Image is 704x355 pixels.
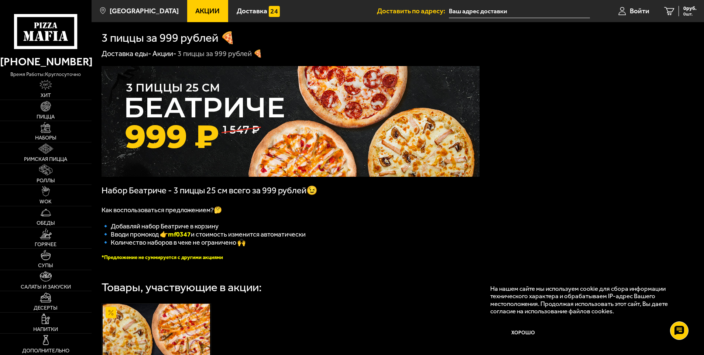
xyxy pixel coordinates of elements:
[102,230,306,238] span: 🔹 Вводи промокод 👉 и стоимость изменится автоматически
[449,4,590,18] input: Ваш адрес доставки
[102,254,223,261] font: *Предложение не суммируется с другими акциями
[377,7,449,14] span: Доставить по адресу:
[490,285,682,315] p: На нашем сайте мы используем cookie для сбора информации технического характера и обрабатываем IP...
[106,307,117,318] img: Акционный
[22,348,69,354] span: Дополнительно
[102,49,151,58] a: Доставка еды-
[178,49,262,59] div: 3 пиццы за 999 рублей 🍕
[102,238,245,247] span: 🔹 Количество наборов в чеке не ограничено 🙌
[24,157,67,162] span: Римская пицца
[40,199,52,204] span: WOK
[102,185,317,196] span: Набор Беатриче - 3 пиццы 25 см всего за 999 рублей😉
[102,282,262,293] div: Товары, участвующие в акции:
[33,327,58,332] span: Напитки
[38,263,53,268] span: Супы
[490,322,556,344] button: Хорошо
[102,222,219,230] span: 🔹 Добавляй набор Беатриче в корзину
[37,221,55,226] span: Обеды
[168,230,191,238] b: mf0347
[152,49,176,58] a: Акции-
[683,6,697,11] span: 0 руб.
[41,93,51,98] span: Хит
[35,135,56,141] span: Наборы
[237,7,267,14] span: Доставка
[35,242,56,247] span: Горячее
[630,7,649,14] span: Войти
[21,285,71,290] span: Салаты и закуски
[37,114,55,120] span: Пицца
[683,12,697,16] span: 0 шт.
[195,7,220,14] span: Акции
[37,178,55,183] span: Роллы
[34,306,58,311] span: Десерты
[102,206,222,214] span: Как воспользоваться предложением?🤔
[102,32,235,44] h1: 3 пиццы за 999 рублей 🍕
[269,6,280,17] img: 15daf4d41897b9f0e9f617042186c801.svg
[102,66,480,177] img: 1024x1024
[110,7,179,14] span: [GEOGRAPHIC_DATA]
